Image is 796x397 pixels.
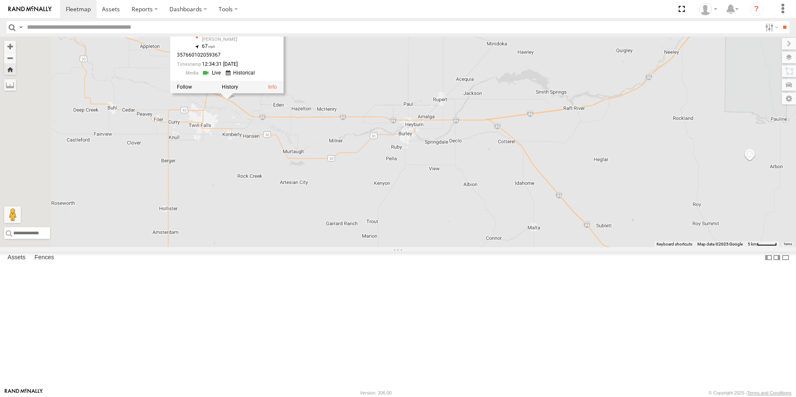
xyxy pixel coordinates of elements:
label: Map Settings [782,93,796,104]
div: 357660102059367 [177,53,260,58]
div: Version: 306.00 [360,390,392,395]
label: Hide Summary Table [781,252,790,264]
button: Zoom out [4,52,16,64]
span: Map data ©2025 Google [697,242,743,246]
a: Terms and Conditions [747,390,791,395]
div: © Copyright 2025 - [709,390,791,395]
label: Fences [30,252,58,263]
a: View Historical Media Streams [226,69,257,77]
button: Keyboard shortcuts [657,241,692,247]
span: 67 [202,44,215,50]
span: 5 km [748,242,757,246]
div: Keith Washburn [696,3,720,15]
label: Realtime tracking of Asset [177,84,192,90]
label: Assets [3,252,30,263]
label: Measure [4,79,16,91]
div: [PERSON_NAME] [202,37,260,42]
label: View Asset History [222,84,238,90]
label: Dock Summary Table to the Right [773,252,781,264]
a: Terms (opens in new tab) [784,243,792,246]
button: Zoom in [4,41,16,52]
a: View Asset Details [268,84,277,90]
i: ? [750,2,763,16]
button: Map Scale: 5 km per 44 pixels [745,241,779,247]
button: Drag Pegman onto the map to open Street View [4,206,21,223]
a: View Live Media Streams [202,69,223,77]
label: Dock Summary Table to the Left [764,252,773,264]
label: Search Filter Options [762,21,780,33]
label: Search Query [17,21,24,33]
button: Zoom Home [4,64,16,75]
a: Visit our Website [5,389,43,397]
div: Date/time of location update [177,62,260,67]
img: rand-logo.svg [8,6,52,12]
